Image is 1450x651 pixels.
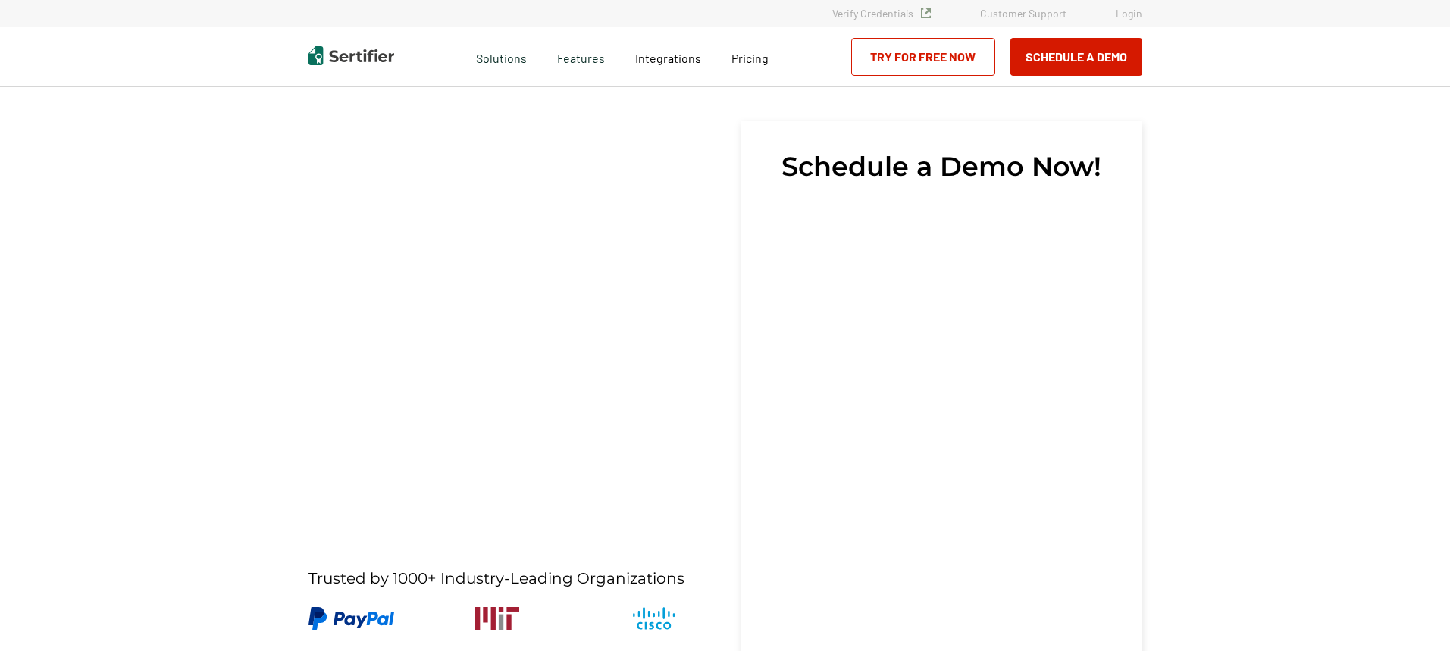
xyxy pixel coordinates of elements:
span: Integrations [635,51,701,65]
a: Integrations [635,47,701,66]
a: Verify Credentials [832,7,931,20]
img: Massachusetts Institute of Technology [475,607,519,630]
a: Customer Support [980,7,1066,20]
a: Login [1116,7,1142,20]
span: Pricing [731,51,769,65]
img: Cisco [633,607,675,630]
span: Solutions [476,47,527,66]
span: Features [557,47,605,66]
img: Verified [921,8,931,18]
a: Try for Free Now [851,38,995,76]
span: Trusted by 1000+ Industry-Leading Organizations [308,569,684,588]
span: Schedule a Demo Now! [781,152,1101,182]
img: Sertifier | Digital Credentialing Platform [308,46,394,65]
a: Pricing [731,47,769,66]
img: PayPal [308,607,394,630]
